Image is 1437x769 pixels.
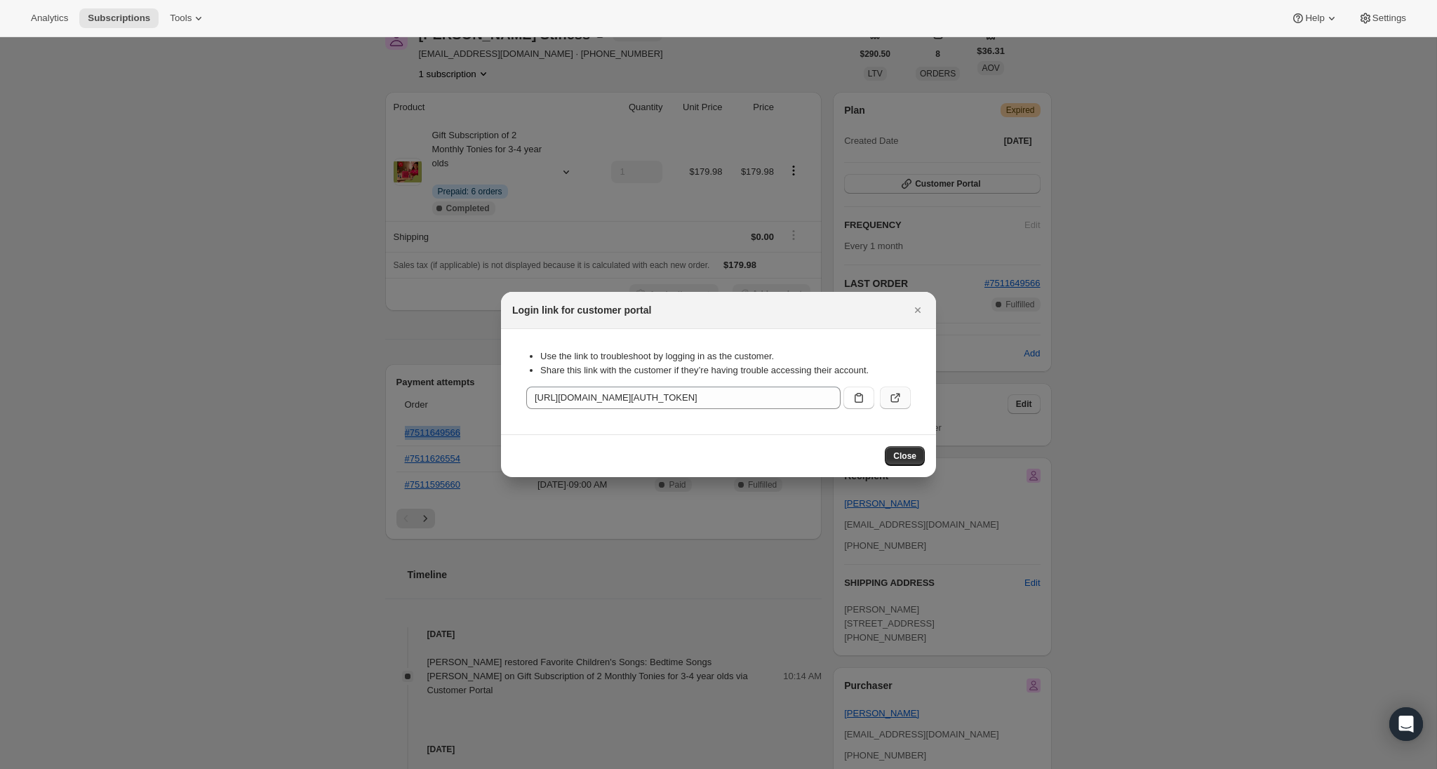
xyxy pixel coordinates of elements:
button: Help [1283,8,1346,28]
button: Close [885,446,925,466]
div: Open Intercom Messenger [1389,707,1423,741]
h2: Login link for customer portal [512,303,651,317]
span: Subscriptions [88,13,150,24]
span: Settings [1372,13,1406,24]
button: Settings [1350,8,1415,28]
button: Analytics [22,8,76,28]
span: Tools [170,13,192,24]
button: Close [908,300,928,320]
span: Analytics [31,13,68,24]
span: Help [1305,13,1324,24]
li: Share this link with the customer if they’re having trouble accessing their account. [540,363,911,377]
button: Subscriptions [79,8,159,28]
li: Use the link to troubleshoot by logging in as the customer. [540,349,911,363]
button: Tools [161,8,214,28]
span: Close [893,450,916,462]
